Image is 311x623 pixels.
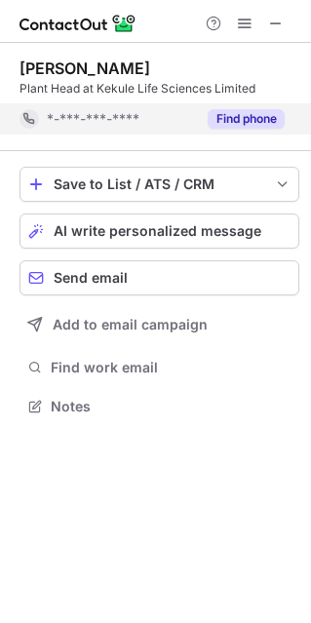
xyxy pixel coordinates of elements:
[19,80,299,97] div: Plant Head at Kekule Life Sciences Limited
[54,270,128,286] span: Send email
[53,317,208,332] span: Add to email campaign
[19,214,299,249] button: AI write personalized message
[208,109,285,129] button: Reveal Button
[51,398,292,415] span: Notes
[54,223,261,239] span: AI write personalized message
[19,260,299,295] button: Send email
[19,307,299,342] button: Add to email campaign
[19,393,299,420] button: Notes
[54,176,265,192] div: Save to List / ATS / CRM
[19,58,150,78] div: [PERSON_NAME]
[19,354,299,381] button: Find work email
[51,359,292,376] span: Find work email
[19,12,136,35] img: ContactOut v5.3.10
[19,167,299,202] button: save-profile-one-click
